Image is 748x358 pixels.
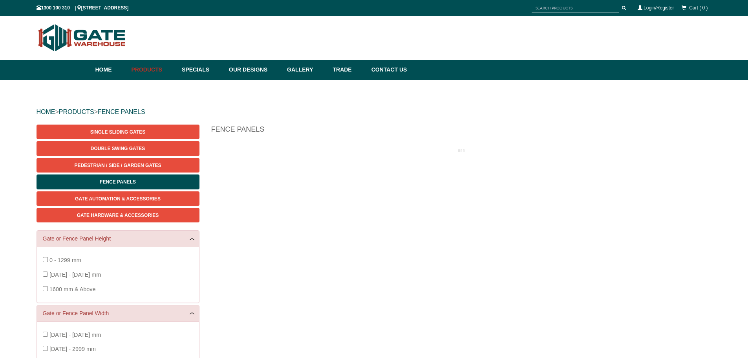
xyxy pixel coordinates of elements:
a: Our Designs [225,60,283,80]
div: > > [37,99,712,125]
a: Contact Us [368,60,407,80]
span: Fence Panels [100,179,136,185]
img: please_wait.gif [458,149,465,153]
a: PRODUCTS [59,108,94,115]
a: Single Sliding Gates [37,125,199,139]
a: Gate or Fence Panel Width [43,309,193,318]
span: Gate Automation & Accessories [75,196,161,202]
span: [DATE] - [DATE] mm [49,272,101,278]
a: FENCE PANELS [98,108,145,115]
a: Login/Register [644,5,674,11]
span: 1600 mm & Above [49,286,96,292]
span: 1300 100 310 | [STREET_ADDRESS] [37,5,129,11]
a: Gate Hardware & Accessories [37,208,199,222]
a: Specials [178,60,225,80]
span: [DATE] - 2999 mm [49,346,96,352]
a: Gate Automation & Accessories [37,191,199,206]
a: Pedestrian / Side / Garden Gates [37,158,199,173]
span: Gate Hardware & Accessories [77,213,159,218]
span: Pedestrian / Side / Garden Gates [74,163,161,168]
a: Gallery [283,60,329,80]
input: SEARCH PRODUCTS [532,3,619,13]
a: HOME [37,108,55,115]
a: Fence Panels [37,174,199,189]
a: Double Swing Gates [37,141,199,156]
a: Home [95,60,128,80]
span: Single Sliding Gates [90,129,145,135]
a: Gate or Fence Panel Height [43,235,193,243]
a: Trade [329,60,367,80]
span: 0 - 1299 mm [49,257,81,263]
a: Products [128,60,178,80]
span: [DATE] - [DATE] mm [49,332,101,338]
h1: Fence Panels [211,125,712,138]
img: Gate Warehouse [37,20,128,56]
span: Double Swing Gates [91,146,145,151]
span: Cart ( 0 ) [689,5,708,11]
